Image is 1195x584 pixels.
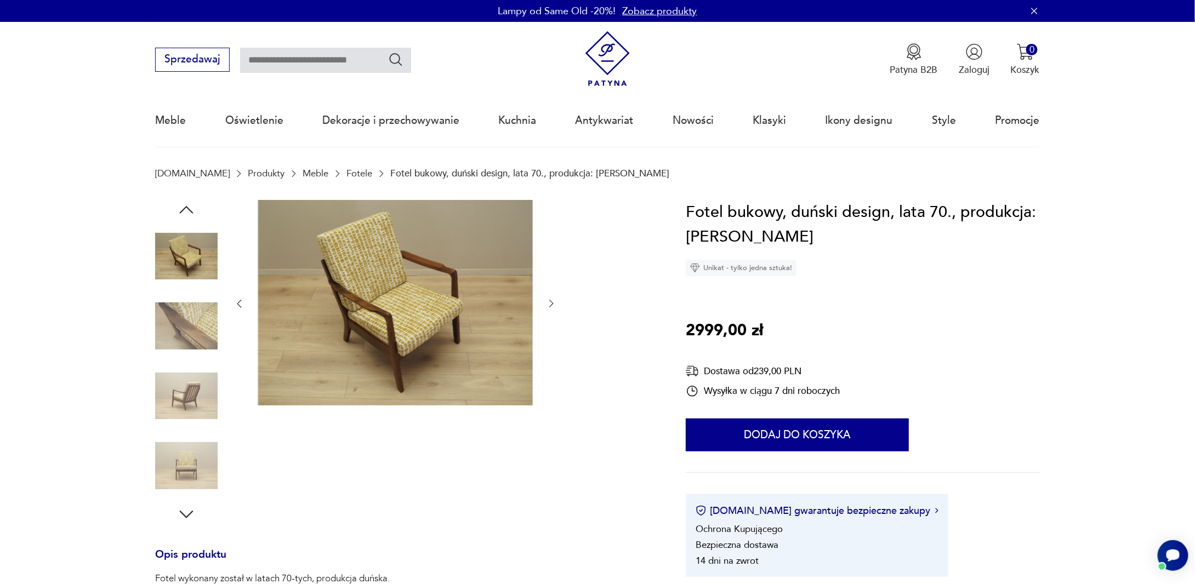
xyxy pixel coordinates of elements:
[1017,43,1034,60] img: Ikona koszyka
[155,48,229,72] button: Sprzedawaj
[155,434,218,497] img: Zdjęcie produktu Fotel bukowy, duński design, lata 70., produkcja: Dania
[696,505,707,516] img: Ikona certyfikatu
[155,295,218,357] img: Zdjęcie produktu Fotel bukowy, duński design, lata 70., produkcja: Dania
[995,95,1039,146] a: Promocje
[959,43,989,76] button: Zaloguj
[826,95,893,146] a: Ikony designu
[686,364,699,378] img: Ikona dostawy
[966,43,983,60] img: Ikonka użytkownika
[258,200,533,406] img: Zdjęcie produktu Fotel bukowy, duński design, lata 70., produkcja: Dania
[623,4,697,18] a: Zobacz produkty
[890,64,938,76] p: Patyna B2B
[932,95,956,146] a: Style
[303,168,328,179] a: Meble
[155,95,186,146] a: Meble
[322,95,459,146] a: Dekoracje i przechowywanie
[498,4,616,18] p: Lampy od Same Old -20%!
[686,385,840,398] div: Wysyłka w ciągu 7 dni roboczych
[686,318,763,343] p: 2999,00 zł
[690,263,700,273] img: Ikona diamentu
[498,95,536,146] a: Kuchnia
[696,523,783,535] li: Ochrona Kupującego
[673,95,714,146] a: Nowości
[890,43,938,76] a: Ikona medaluPatyna B2B
[248,168,284,179] a: Produkty
[155,225,218,288] img: Zdjęcie produktu Fotel bukowy, duński design, lata 70., produkcja: Dania
[696,539,778,551] li: Bezpieczna dostawa
[1026,44,1038,55] div: 0
[753,95,786,146] a: Klasyki
[1011,43,1040,76] button: 0Koszyk
[935,508,938,513] img: Ikona strzałki w prawo
[696,504,938,518] button: [DOMAIN_NAME] gwarantuje bezpieczne zakupy
[1158,540,1188,571] iframe: Smartsupp widget button
[225,95,283,146] a: Oświetlenie
[580,31,635,87] img: Patyna - sklep z meblami i dekoracjami vintage
[155,551,654,572] h3: Opis produktu
[686,364,840,378] div: Dostawa od 239,00 PLN
[906,43,923,60] img: Ikona medalu
[155,56,229,65] a: Sprzedawaj
[696,554,759,567] li: 14 dni na zwrot
[388,51,404,67] button: Szukaj
[346,168,372,179] a: Fotele
[390,168,669,179] p: Fotel bukowy, duński design, lata 70., produkcja: [PERSON_NAME]
[1011,64,1040,76] p: Koszyk
[155,168,230,179] a: [DOMAIN_NAME]
[890,43,938,76] button: Patyna B2B
[155,365,218,427] img: Zdjęcie produktu Fotel bukowy, duński design, lata 70., produkcja: Dania
[576,95,634,146] a: Antykwariat
[959,64,989,76] p: Zaloguj
[686,260,796,276] div: Unikat - tylko jedna sztuka!
[686,200,1039,250] h1: Fotel bukowy, duński design, lata 70., produkcja: [PERSON_NAME]
[686,419,909,451] button: Dodaj do koszyka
